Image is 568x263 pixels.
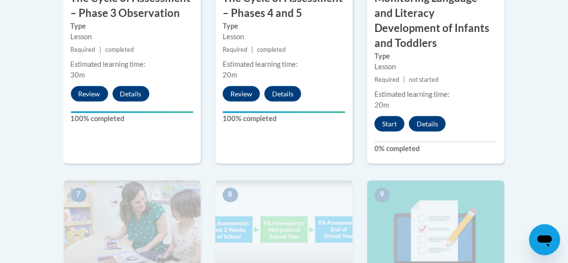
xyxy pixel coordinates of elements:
[223,59,345,70] div: Estimated learning time:
[71,71,85,79] span: 30m
[223,86,260,102] button: Review
[105,46,134,53] span: completed
[409,116,446,132] button: Details
[374,101,389,109] span: 20m
[71,113,194,124] label: 100% completed
[374,116,405,132] button: Start
[223,71,237,79] span: 20m
[374,89,497,100] div: Estimated learning time:
[71,31,194,42] div: Lesson
[223,31,345,42] div: Lesson
[71,46,96,53] span: Required
[374,51,497,62] label: Type
[71,111,194,113] div: Your progress
[257,46,286,53] span: completed
[71,21,194,31] label: Type
[113,86,149,102] button: Details
[223,111,345,113] div: Your progress
[223,113,345,124] label: 100% completed
[374,62,497,72] div: Lesson
[223,188,238,202] span: 8
[223,46,247,53] span: Required
[251,46,253,53] span: |
[71,188,86,202] span: 7
[529,224,560,255] iframe: Button to launch messaging window
[223,21,345,31] label: Type
[264,86,301,102] button: Details
[71,86,108,102] button: Review
[374,143,497,154] label: 0% completed
[374,188,390,202] span: 9
[71,59,194,70] div: Estimated learning time:
[374,76,399,83] span: Required
[99,46,101,53] span: |
[409,76,439,83] span: not started
[403,76,405,83] span: |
